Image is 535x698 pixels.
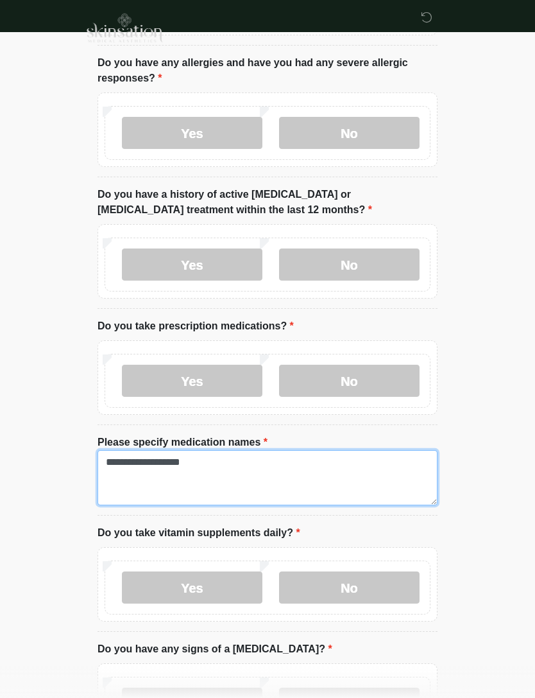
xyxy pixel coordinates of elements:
label: Please specify medication names [98,435,267,450]
label: No [279,249,420,281]
label: Yes [122,249,262,281]
label: Do you have any allergies and have you had any severe allergic responses? [98,55,437,86]
img: Skinsation Medical Aesthetics Logo [85,10,163,44]
label: Yes [122,117,262,149]
label: Yes [122,571,262,604]
label: No [279,571,420,604]
label: Do you have a history of active [MEDICAL_DATA] or [MEDICAL_DATA] treatment within the last 12 mon... [98,187,437,218]
label: Do you take prescription medications? [98,318,294,334]
label: Do you take vitamin supplements daily? [98,525,300,541]
label: Do you have any signs of a [MEDICAL_DATA]? [98,641,332,657]
label: No [279,117,420,149]
label: No [279,365,420,397]
label: Yes [122,365,262,397]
